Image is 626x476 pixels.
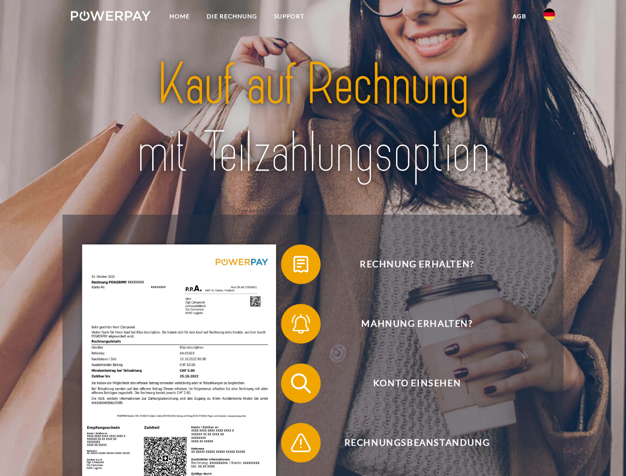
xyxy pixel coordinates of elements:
span: Rechnungsbeanstandung [295,423,538,463]
a: SUPPORT [266,7,313,25]
span: Konto einsehen [295,363,538,403]
span: Rechnung erhalten? [295,244,538,284]
button: Konto einsehen [281,363,539,403]
a: agb [504,7,535,25]
img: qb_warning.svg [288,430,313,455]
a: Home [161,7,198,25]
img: de [543,8,555,20]
img: qb_bill.svg [288,252,313,277]
a: DIE RECHNUNG [198,7,266,25]
img: qb_bell.svg [288,311,313,336]
img: qb_search.svg [288,371,313,396]
img: logo-powerpay-white.svg [71,11,151,21]
button: Rechnungsbeanstandung [281,423,539,463]
span: Mahnung erhalten? [295,304,538,344]
button: Mahnung erhalten? [281,304,539,344]
button: Rechnung erhalten? [281,244,539,284]
img: title-powerpay_de.svg [95,48,531,190]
